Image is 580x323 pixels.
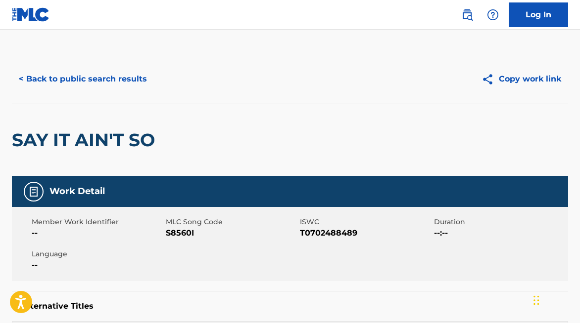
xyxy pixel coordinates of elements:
[28,186,40,198] img: Work Detail
[533,285,539,315] div: Drag
[434,227,566,239] span: --:--
[166,227,297,239] span: S8560I
[475,67,568,91] button: Copy work link
[487,9,499,21] img: help
[300,227,432,239] span: T0702488489
[12,67,154,91] button: < Back to public search results
[509,2,568,27] a: Log In
[12,7,50,22] img: MLC Logo
[461,9,473,21] img: search
[482,73,499,85] img: Copy work link
[22,301,558,311] h5: Alternative Titles
[483,5,503,25] div: Help
[32,259,163,271] span: --
[531,276,580,323] iframe: Chat Widget
[32,217,163,227] span: Member Work Identifier
[434,217,566,227] span: Duration
[32,249,163,259] span: Language
[49,186,105,197] h5: Work Detail
[457,5,477,25] a: Public Search
[300,217,432,227] span: ISWC
[32,227,163,239] span: --
[166,217,297,227] span: MLC Song Code
[12,129,160,151] h2: SAY IT AIN'T SO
